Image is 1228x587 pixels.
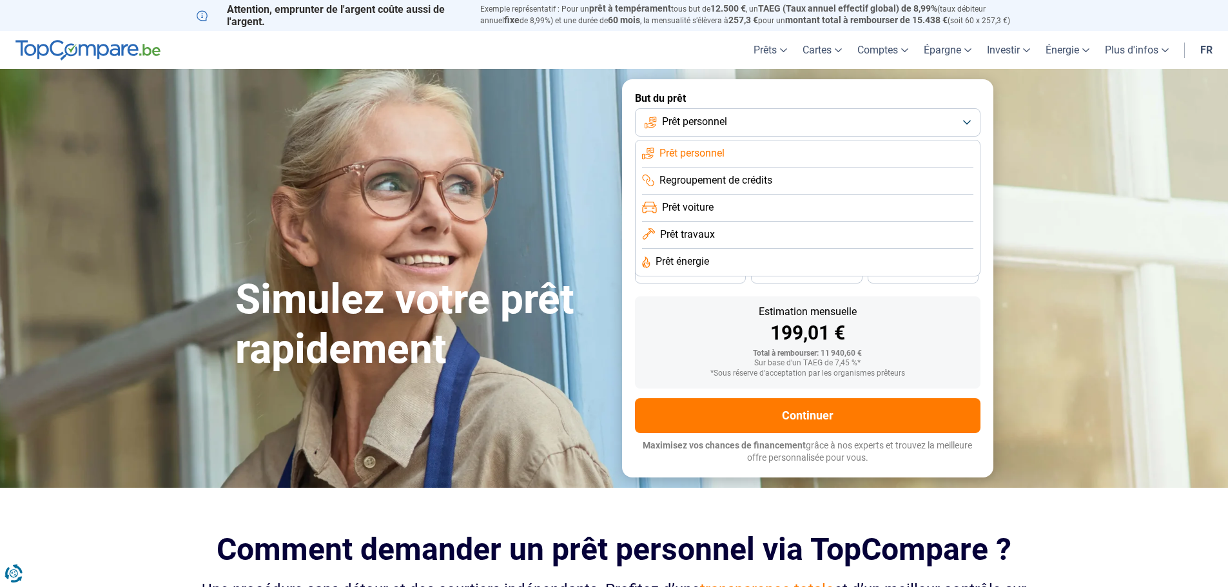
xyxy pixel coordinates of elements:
[643,440,806,450] span: Maximisez vos chances de financement
[659,146,725,160] span: Prêt personnel
[645,359,970,368] div: Sur base d'un TAEG de 7,45 %*
[662,115,727,129] span: Prêt personnel
[197,3,465,28] p: Attention, emprunter de l'argent coûte aussi de l'argent.
[850,31,916,69] a: Comptes
[792,270,821,278] span: 30 mois
[635,439,980,465] p: grâce à nos experts et trouvez la meilleure offre personnalisée pour vous.
[635,108,980,137] button: Prêt personnel
[662,200,714,215] span: Prêt voiture
[645,369,970,378] div: *Sous réserve d'acceptation par les organismes prêteurs
[659,173,772,188] span: Regroupement de crédits
[746,31,795,69] a: Prêts
[758,3,937,14] span: TAEG (Taux annuel effectif global) de 8,99%
[197,532,1032,567] h2: Comment demander un prêt personnel via TopCompare ?
[608,15,640,25] span: 60 mois
[710,3,746,14] span: 12.500 €
[15,40,161,61] img: TopCompare
[635,398,980,433] button: Continuer
[645,307,970,317] div: Estimation mensuelle
[635,92,980,104] label: But du prêt
[676,270,705,278] span: 36 mois
[645,323,970,343] div: 199,01 €
[656,255,709,269] span: Prêt énergie
[645,349,970,358] div: Total à rembourser: 11 940,60 €
[785,15,948,25] span: montant total à rembourser de 15.438 €
[1038,31,1097,69] a: Énergie
[728,15,758,25] span: 257,3 €
[909,270,937,278] span: 24 mois
[504,15,520,25] span: fixe
[235,275,607,374] h1: Simulez votre prêt rapidement
[1097,31,1176,69] a: Plus d'infos
[660,227,715,242] span: Prêt travaux
[916,31,979,69] a: Épargne
[589,3,671,14] span: prêt à tempérament
[1193,31,1220,69] a: fr
[480,3,1032,26] p: Exemple représentatif : Pour un tous but de , un (taux débiteur annuel de 8,99%) et une durée de ...
[795,31,850,69] a: Cartes
[979,31,1038,69] a: Investir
